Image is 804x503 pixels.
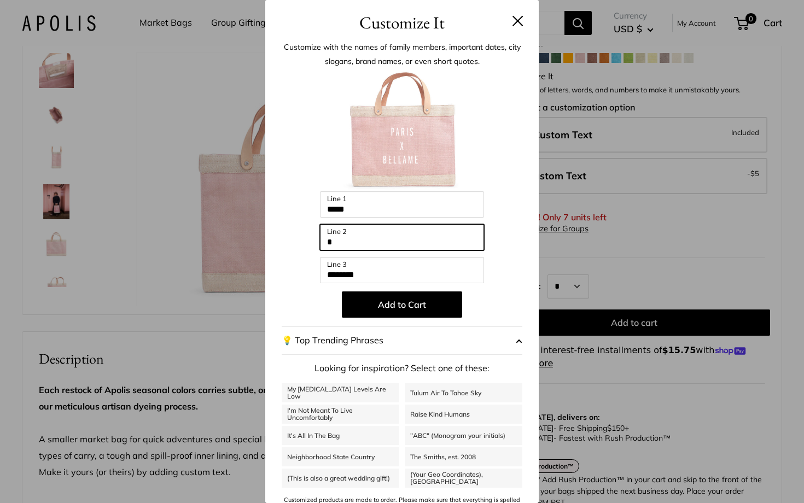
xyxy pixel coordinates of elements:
a: Tulum Air To Tahoe Sky [405,383,522,402]
iframe: Sign Up via Text for Offers [9,461,117,494]
a: (This is also a great wedding gift!) [282,469,399,488]
a: Raise Kind Humans [405,405,522,424]
a: "ABC" (Monogram your initials) [405,426,522,445]
a: I'm Not Meant To Live Uncomfortably [282,405,399,424]
img: customizer-prod [342,71,462,191]
p: Customize with the names of family members, important dates, city slogans, brand names, or even s... [282,40,522,68]
a: My [MEDICAL_DATA] Levels Are Low [282,383,399,402]
a: (Your Geo Coordinates), [GEOGRAPHIC_DATA] [405,469,522,488]
a: The Smiths, est. 2008 [405,447,522,466]
button: 💡 Top Trending Phrases [282,326,522,355]
p: Looking for inspiration? Select one of these: [282,360,522,377]
a: It's All In The Bag [282,426,399,445]
button: Add to Cart [342,291,462,318]
a: Neighborhood State Country [282,447,399,466]
h3: Customize It [282,10,522,36]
